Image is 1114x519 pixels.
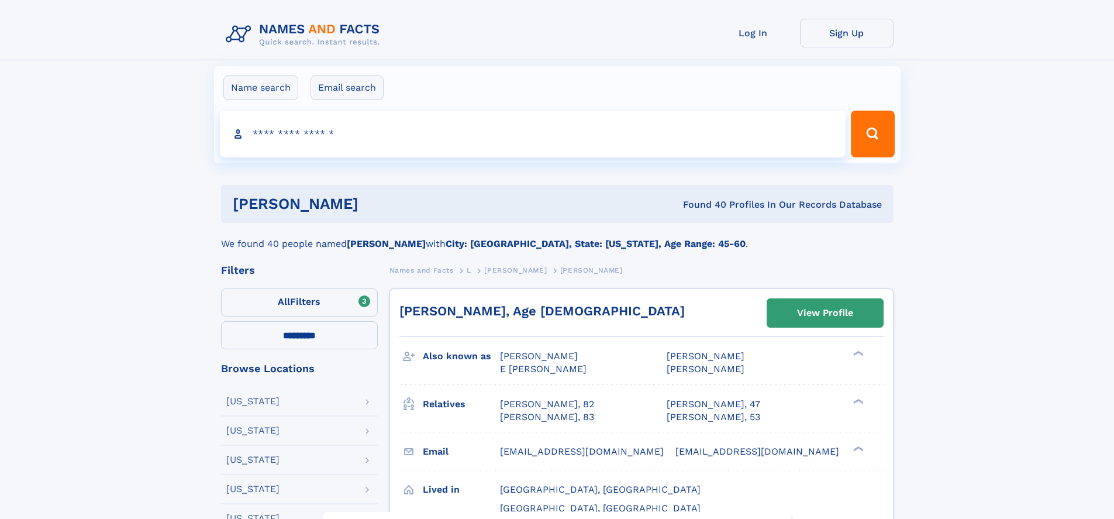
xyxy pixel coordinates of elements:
[500,503,701,514] span: [GEOGRAPHIC_DATA], [GEOGRAPHIC_DATA]
[500,398,594,411] a: [PERSON_NAME], 82
[221,223,894,251] div: We found 40 people named with .
[233,197,521,211] h1: [PERSON_NAME]
[423,346,500,366] h3: Also known as
[467,263,471,277] a: L
[560,266,623,274] span: [PERSON_NAME]
[220,111,846,157] input: search input
[500,411,594,424] a: [PERSON_NAME], 83
[389,263,454,277] a: Names and Facts
[278,296,290,307] span: All
[500,363,587,374] span: E [PERSON_NAME]
[221,288,378,317] label: Filters
[667,363,744,374] span: [PERSON_NAME]
[520,198,882,211] div: Found 40 Profiles In Our Records Database
[311,75,384,100] label: Email search
[797,300,853,326] div: View Profile
[851,111,894,157] button: Search Button
[500,484,701,495] span: [GEOGRAPHIC_DATA], [GEOGRAPHIC_DATA]
[423,480,500,500] h3: Lived in
[850,397,864,405] div: ❯
[423,442,500,462] h3: Email
[467,266,471,274] span: L
[226,426,280,435] div: [US_STATE]
[221,19,389,50] img: Logo Names and Facts
[347,238,426,249] b: [PERSON_NAME]
[226,397,280,406] div: [US_STATE]
[484,263,547,277] a: [PERSON_NAME]
[850,445,864,452] div: ❯
[675,446,839,457] span: [EMAIL_ADDRESS][DOMAIN_NAME]
[223,75,298,100] label: Name search
[399,304,685,318] a: [PERSON_NAME], Age [DEMOGRAPHIC_DATA]
[500,446,664,457] span: [EMAIL_ADDRESS][DOMAIN_NAME]
[500,350,578,362] span: [PERSON_NAME]
[800,19,894,47] a: Sign Up
[446,238,746,249] b: City: [GEOGRAPHIC_DATA], State: [US_STATE], Age Range: 45-60
[226,484,280,494] div: [US_STATE]
[667,398,760,411] a: [PERSON_NAME], 47
[423,394,500,414] h3: Relatives
[221,265,378,276] div: Filters
[484,266,547,274] span: [PERSON_NAME]
[706,19,800,47] a: Log In
[226,455,280,465] div: [US_STATE]
[850,350,864,358] div: ❯
[667,411,760,424] a: [PERSON_NAME], 53
[667,350,744,362] span: [PERSON_NAME]
[767,299,883,327] a: View Profile
[221,363,378,374] div: Browse Locations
